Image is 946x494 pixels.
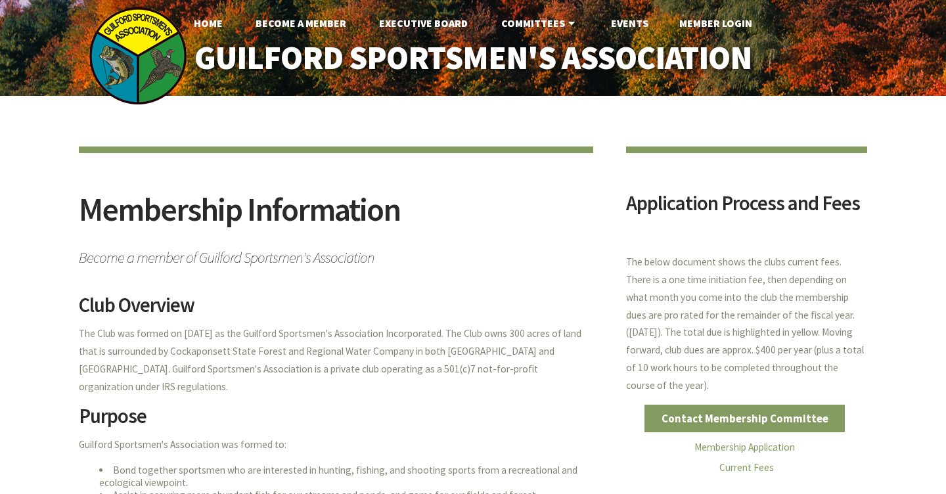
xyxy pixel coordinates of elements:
a: Executive Board [369,10,478,36]
a: Become A Member [245,10,357,36]
a: Guilford Sportsmen's Association [167,30,780,86]
p: The Club was formed on [DATE] as the Guilford Sportsmen's Association Incorporated. The Club owns... [79,325,593,395]
img: logo_sm.png [89,7,187,105]
span: Become a member of Guilford Sportsmen's Association [79,242,593,265]
h2: Purpose [79,406,593,436]
a: Committees [491,10,589,36]
a: Member Login [669,10,763,36]
a: Membership Application [694,441,795,453]
li: Bond together sportsmen who are interested in hunting, fishing, and shooting sports from a recrea... [99,464,594,489]
a: Home [183,10,233,36]
p: The below document shows the clubs current fees. There is a one time initiation fee, then dependi... [626,254,867,395]
h2: Club Overview [79,295,593,325]
h2: Membership Information [79,193,593,242]
a: Events [600,10,659,36]
a: Current Fees [719,461,774,474]
p: Guilford Sportsmen's Association was formed to: [79,436,593,454]
a: Contact Membership Committee [644,405,845,432]
h2: Application Process and Fees [626,193,867,223]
